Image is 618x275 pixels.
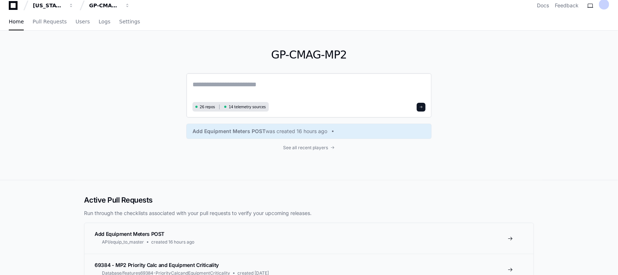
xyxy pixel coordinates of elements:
[192,128,426,135] a: Add Equipment Meters POSTwas created 16 hours ago
[99,14,110,30] a: Logs
[186,48,432,61] h1: GP-CMAG-MP2
[186,145,432,151] a: See all recent players
[555,2,579,9] button: Feedback
[102,239,144,245] span: API/equip_to_master
[192,128,266,135] span: Add Equipment Meters POST
[119,14,140,30] a: Settings
[151,239,194,245] span: created 16 hours ago
[76,14,90,30] a: Users
[76,19,90,24] span: Users
[537,2,549,9] a: Docs
[33,19,66,24] span: Pull Requests
[95,231,164,237] span: Add Equipment Meters POST
[9,14,24,30] a: Home
[119,19,140,24] span: Settings
[33,2,64,9] div: [US_STATE] Pacific
[84,210,534,217] p: Run through the checklists associated with your pull requests to verify your upcoming releases.
[84,223,534,254] a: Add Equipment Meters POSTAPI/equip_to_mastercreated 16 hours ago
[84,195,534,205] h2: Active Pull Requests
[89,2,121,9] div: GP-CMAG-MP2
[229,104,266,110] span: 14 telemetry sources
[266,128,327,135] span: was created 16 hours ago
[9,19,24,24] span: Home
[33,14,66,30] a: Pull Requests
[99,19,110,24] span: Logs
[200,104,215,110] span: 26 repos
[283,145,328,151] span: See all recent players
[95,262,219,268] span: 69384 - MP2 Priority Calc and Equipment Criticality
